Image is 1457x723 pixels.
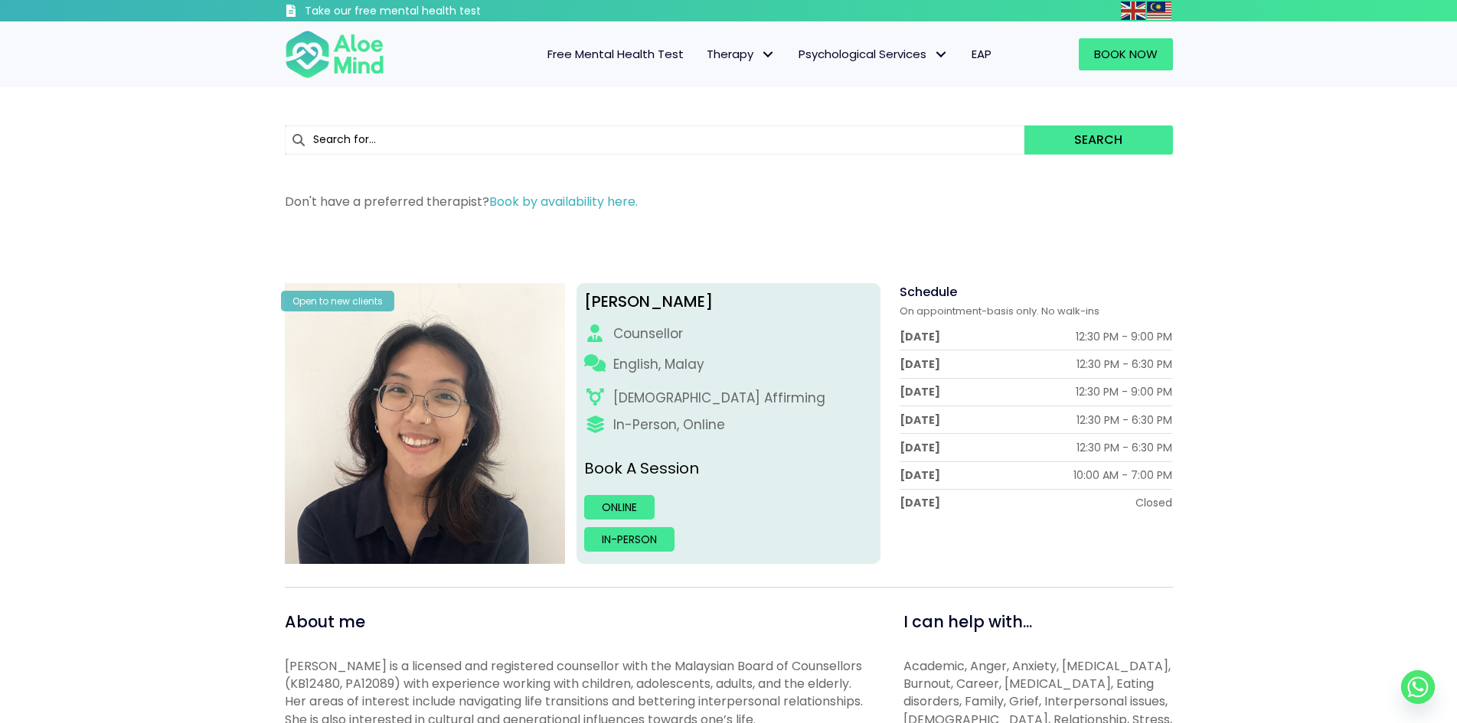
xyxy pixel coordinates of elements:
img: Aloe mind Logo [285,29,384,80]
span: On appointment-basis only. No walk-ins [900,304,1099,318]
div: [DATE] [900,329,940,344]
a: In-person [584,527,675,552]
div: 12:30 PM - 6:30 PM [1076,440,1172,455]
div: [DATE] [900,384,940,399]
div: [DATE] [900,357,940,372]
h3: Take our free mental health test [305,4,563,19]
div: In-Person, Online [613,415,725,435]
span: I can help with... [903,611,1032,633]
span: Free Mental Health Test [547,46,684,62]
div: [DATE] [900,495,940,510]
span: Schedule [900,283,957,301]
img: Emelyne Counsellor [285,283,566,564]
a: Online [584,495,655,519]
a: Take our free mental health test [285,4,563,21]
div: 12:30 PM - 9:00 PM [1076,384,1172,399]
div: [DATE] [900,412,940,428]
div: 12:30 PM - 9:00 PM [1076,329,1172,344]
span: Therapy: submenu [757,44,779,66]
span: EAP [972,46,991,62]
div: [DEMOGRAPHIC_DATA] Affirming [613,389,825,408]
div: 10:00 AM - 7:00 PM [1073,467,1172,483]
a: Psychological ServicesPsychological Services: submenu [787,38,960,70]
div: [PERSON_NAME] [584,291,873,313]
nav: Menu [404,38,1003,70]
div: Closed [1135,495,1172,510]
p: Don't have a preferred therapist? [285,193,1173,210]
img: ms [1147,2,1171,20]
span: About me [285,611,365,633]
span: Psychological Services: submenu [930,44,952,66]
div: Open to new clients [281,291,394,311]
p: Book A Session [584,458,873,480]
input: Search for... [285,125,1025,155]
a: English [1121,2,1147,19]
div: [DATE] [900,440,940,455]
a: Whatsapp [1401,670,1435,704]
span: Therapy [707,46,776,62]
a: Book by availability here. [489,193,638,210]
img: en [1121,2,1145,20]
a: EAP [960,38,1003,70]
a: Free Mental Health Test [536,38,695,70]
span: Psychological Services [799,46,949,62]
div: 12:30 PM - 6:30 PM [1076,412,1172,428]
a: TherapyTherapy: submenu [695,38,787,70]
p: English, Malay [613,355,704,374]
div: 12:30 PM - 6:30 PM [1076,357,1172,372]
a: Book Now [1079,38,1173,70]
span: Book Now [1094,46,1158,62]
a: Malay [1147,2,1173,19]
div: Counsellor [613,324,683,344]
button: Search [1024,125,1172,155]
div: [DATE] [900,467,940,483]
